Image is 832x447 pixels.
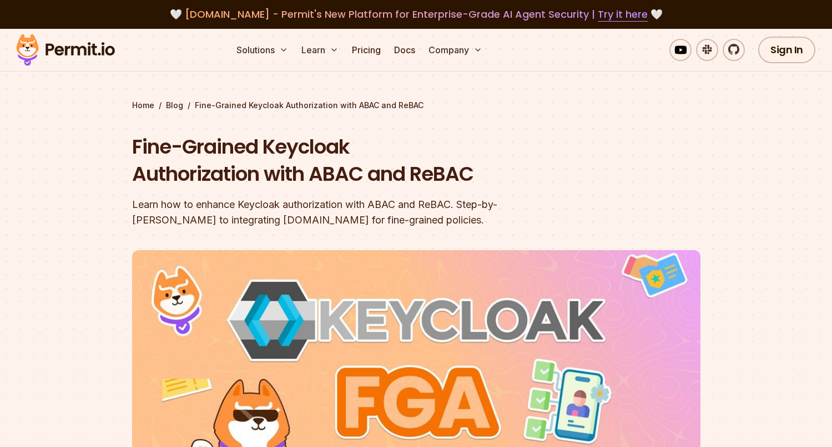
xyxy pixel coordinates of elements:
a: Sign In [758,37,815,63]
div: / / [132,100,700,111]
div: Learn how to enhance Keycloak authorization with ABAC and ReBAC. Step-by-[PERSON_NAME] to integra... [132,197,558,228]
span: [DOMAIN_NAME] - Permit's New Platform for Enterprise-Grade AI Agent Security | [185,7,648,21]
a: Docs [390,39,420,61]
a: Pricing [347,39,385,61]
a: Home [132,100,154,111]
a: Blog [166,100,183,111]
img: Permit logo [11,31,120,69]
button: Company [424,39,487,61]
a: Try it here [598,7,648,22]
h1: Fine-Grained Keycloak Authorization with ABAC and ReBAC [132,133,558,188]
button: Solutions [232,39,293,61]
div: 🤍 🤍 [27,7,805,22]
button: Learn [297,39,343,61]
